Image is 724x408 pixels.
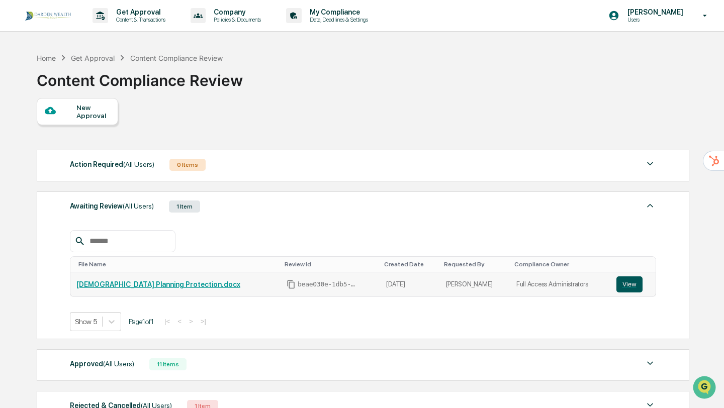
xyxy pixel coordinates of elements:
[71,170,122,178] a: Powered byPylon
[20,146,63,156] span: Data Lookup
[616,276,650,292] a: View
[298,280,358,288] span: beae030e-1db5-4715-a17f-3b03bd437e9b
[206,16,266,23] p: Policies & Documents
[619,8,688,16] p: [PERSON_NAME]
[198,317,209,326] button: >|
[123,202,154,210] span: (All Users)
[76,280,240,288] a: [DEMOGRAPHIC_DATA] Planning Protection.docx
[108,16,170,23] p: Content & Transactions
[616,276,643,292] button: View
[78,261,277,268] div: Toggle SortBy
[100,170,122,178] span: Pylon
[70,158,154,171] div: Action Required
[34,77,165,87] div: Start new chat
[10,21,183,37] p: How can we help?
[10,147,18,155] div: 🔎
[37,54,56,62] div: Home
[69,123,129,141] a: 🗄️Attestations
[6,123,69,141] a: 🖐️Preclearance
[149,358,187,370] div: 11 Items
[169,200,200,213] div: 1 Item
[302,16,373,23] p: Data, Deadlines & Settings
[380,272,439,296] td: [DATE]
[440,272,510,296] td: [PERSON_NAME]
[34,87,127,95] div: We're available if you need us!
[24,10,72,22] img: logo
[692,375,719,402] iframe: Open customer support
[514,261,606,268] div: Toggle SortBy
[169,159,206,171] div: 0 Items
[444,261,506,268] div: Toggle SortBy
[644,199,656,212] img: caret
[619,16,688,23] p: Users
[20,127,65,137] span: Preclearance
[171,80,183,92] button: Start new chat
[83,127,125,137] span: Attestations
[73,128,81,136] div: 🗄️
[644,158,656,170] img: caret
[174,317,185,326] button: <
[70,357,134,370] div: Approved
[70,199,154,213] div: Awaiting Review
[161,317,173,326] button: |<
[384,261,435,268] div: Toggle SortBy
[103,360,134,368] span: (All Users)
[287,280,296,289] span: Copy Id
[510,272,610,296] td: Full Access Administrators
[37,63,243,89] div: Content Compliance Review
[71,54,115,62] div: Get Approval
[130,54,223,62] div: Content Compliance Review
[618,261,652,268] div: Toggle SortBy
[285,261,376,268] div: Toggle SortBy
[129,318,154,326] span: Page 1 of 1
[186,317,196,326] button: >
[206,8,266,16] p: Company
[644,357,656,369] img: caret
[123,160,154,168] span: (All Users)
[6,142,67,160] a: 🔎Data Lookup
[10,77,28,95] img: 1746055101610-c473b297-6a78-478c-a979-82029cc54cd1
[76,104,110,120] div: New Approval
[10,128,18,136] div: 🖐️
[108,8,170,16] p: Get Approval
[302,8,373,16] p: My Compliance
